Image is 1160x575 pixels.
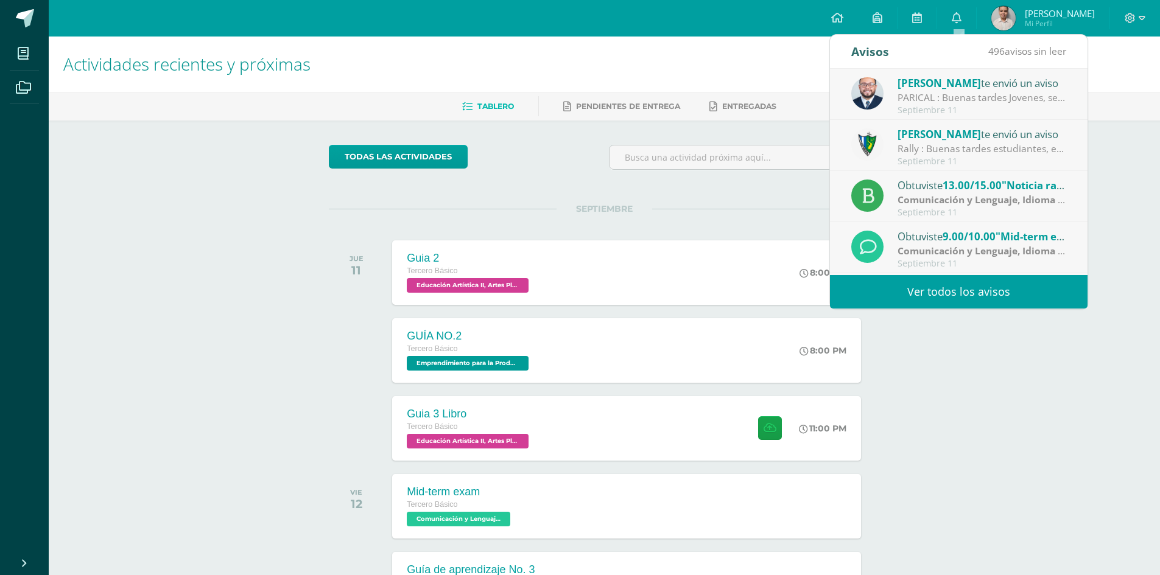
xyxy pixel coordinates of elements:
[576,102,680,111] span: Pendientes de entrega
[996,229,1083,243] span: "Mid-term exam"
[610,145,879,169] input: Busca una actividad próxima aquí...
[991,6,1016,30] img: 115aa39729f15fb711410a24e38961ee.png
[1025,18,1095,29] span: Mi Perfil
[350,263,364,277] div: 11
[988,44,1066,58] span: avisos sin leer
[407,267,457,275] span: Tercero Básico
[407,486,513,498] div: Mid-term exam
[898,259,1067,269] div: Septiembre 11
[1025,7,1095,19] span: [PERSON_NAME]
[563,97,680,116] a: Pendientes de entrega
[943,178,1002,192] span: 13.00/15.00
[477,102,514,111] span: Tablero
[898,228,1067,244] div: Obtuviste en
[898,142,1067,156] div: Rally : Buenas tardes estudiantes, es un gusto saludarlos. Por este medio se informa que los jóve...
[898,207,1067,218] div: Septiembre 11
[898,76,981,90] span: [PERSON_NAME]
[898,244,1067,258] div: | Parcial
[407,408,532,420] div: Guia 3 Libro
[407,278,529,293] span: Educación Artística II, Artes Plásticas 'A'
[898,193,1095,206] strong: Comunicación y Lenguaje, Idioma Español
[722,102,776,111] span: Entregadas
[851,35,889,68] div: Avisos
[898,126,1067,142] div: te envió un aviso
[407,252,532,265] div: Guia 2
[350,497,362,511] div: 12
[63,52,311,75] span: Actividades recientes y próximas
[407,356,529,371] span: Emprendimiento para la Productividad 'A'
[988,44,1005,58] span: 496
[830,275,1088,308] a: Ver todos los avisos
[709,97,776,116] a: Entregadas
[462,97,514,116] a: Tablero
[557,203,652,214] span: SEPTIEMBRE
[898,156,1067,167] div: Septiembre 11
[800,267,846,278] div: 8:00 PM
[350,254,364,263] div: JUE
[898,75,1067,91] div: te envió un aviso
[898,105,1067,116] div: Septiembre 11
[851,77,884,110] img: eaa624bfc361f5d4e8a554d75d1a3cf6.png
[407,344,457,353] span: Tercero Básico
[898,177,1067,193] div: Obtuviste en
[407,330,532,343] div: GUÍA NO.2
[407,500,457,509] span: Tercero Básico
[800,345,846,356] div: 8:00 PM
[329,145,468,169] a: todas las Actividades
[851,128,884,161] img: 9f174a157161b4ddbe12118a61fed988.png
[898,127,981,141] span: [PERSON_NAME]
[407,512,510,526] span: Comunicación y Lenguaje, Idioma Extranjero Inglés 'A'
[407,434,529,448] span: Educación Artística II, Artes Plásticas 'A'
[898,244,1138,257] strong: Comunicación y Lenguaje, Idioma Extranjero Inglés
[350,488,362,497] div: VIE
[943,229,996,243] span: 9.00/10.00
[898,91,1067,105] div: PARICAL : Buenas tardes Jovenes, se les recuerda de traer tareas y estudiar para el parcial. Cual...
[799,423,846,434] div: 11:00 PM
[1002,178,1109,192] span: "Noticia radiofónica"
[407,422,457,431] span: Tercero Básico
[898,193,1067,207] div: | Zona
